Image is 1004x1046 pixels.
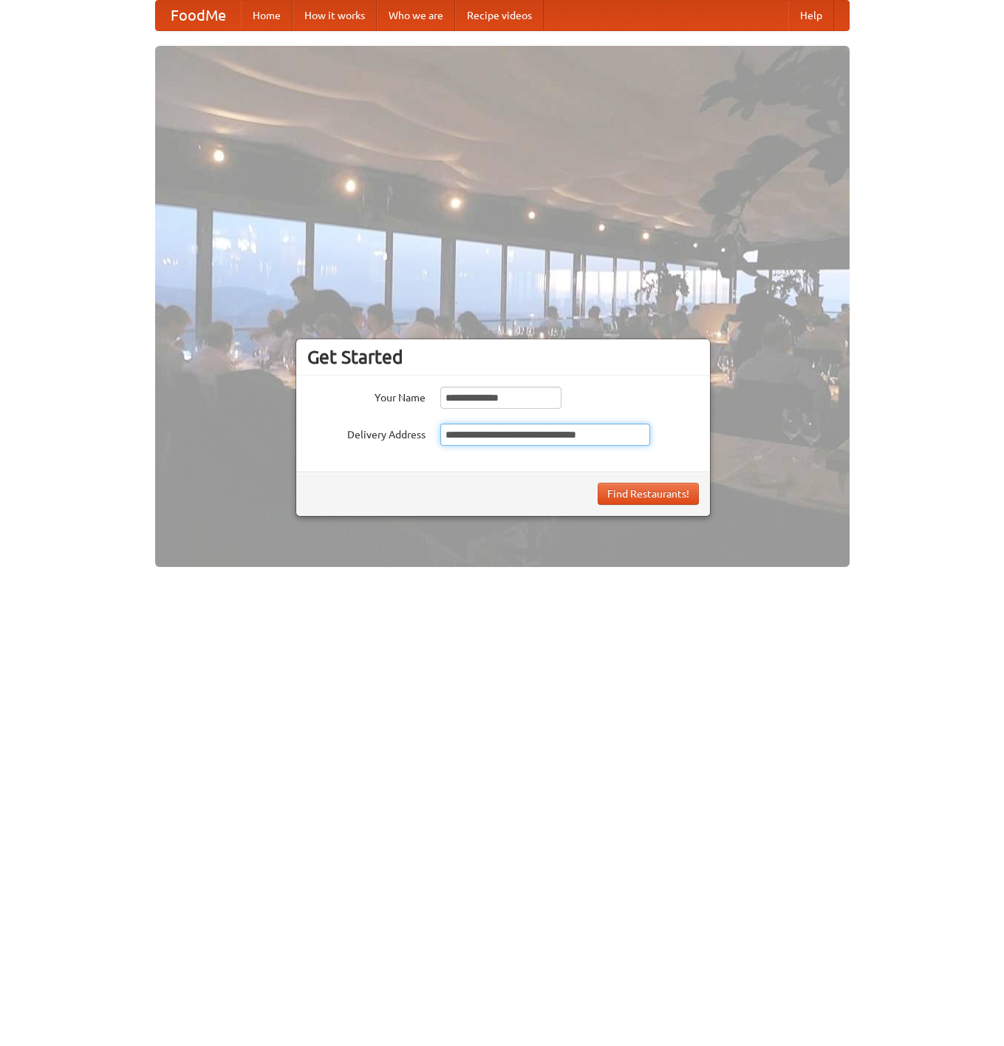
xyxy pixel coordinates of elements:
a: Who we are [377,1,455,30]
button: Find Restaurants! [598,483,699,505]
a: FoodMe [156,1,241,30]
a: Help [788,1,834,30]
a: Recipe videos [455,1,544,30]
a: Home [241,1,293,30]
a: How it works [293,1,377,30]
label: Delivery Address [307,424,426,442]
h3: Get Started [307,346,699,368]
label: Your Name [307,387,426,405]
